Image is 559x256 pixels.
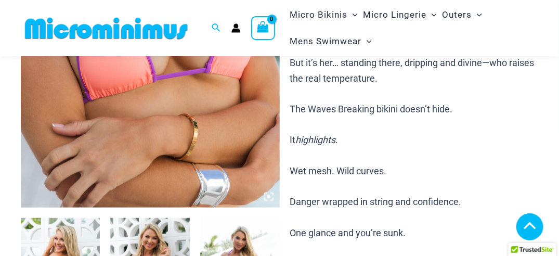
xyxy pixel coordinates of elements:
a: View Shopping Cart, empty [251,16,275,40]
span: Menu Toggle [472,2,482,28]
a: Micro BikinisMenu ToggleMenu Toggle [287,2,360,28]
a: OutersMenu ToggleMenu Toggle [439,2,485,28]
span: Outers [442,2,472,28]
span: Menu Toggle [426,2,437,28]
span: Micro Bikinis [290,2,347,28]
a: Micro LingerieMenu ToggleMenu Toggle [360,2,439,28]
span: Menu Toggle [361,28,372,55]
span: Menu Toggle [347,2,358,28]
a: Account icon link [231,23,241,33]
a: Mens SwimwearMenu ToggleMenu Toggle [287,28,374,55]
a: Search icon link [212,22,221,35]
img: MM SHOP LOGO FLAT [21,17,192,40]
span: Mens Swimwear [290,28,361,55]
span: Micro Lingerie [363,2,426,28]
i: highlights [295,134,335,145]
